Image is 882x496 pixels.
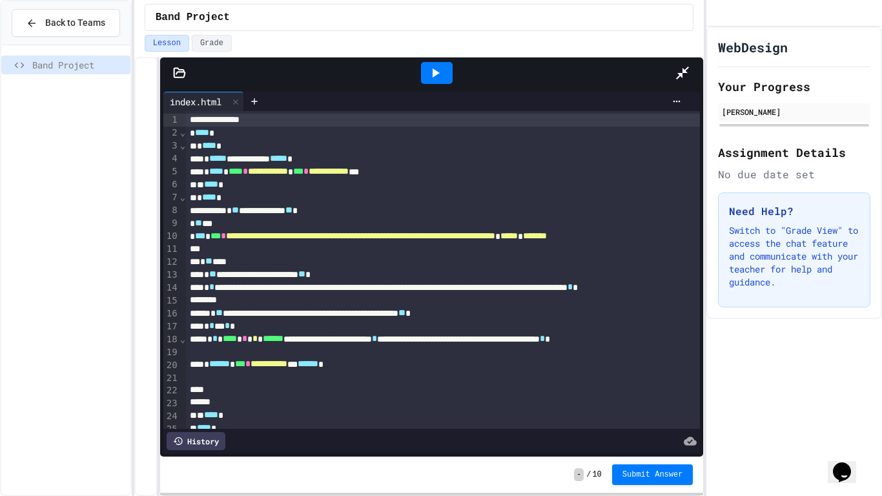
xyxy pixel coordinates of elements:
[163,139,179,152] div: 3
[163,423,179,436] div: 25
[12,9,120,37] button: Back to Teams
[163,204,179,217] div: 8
[163,346,179,359] div: 19
[586,470,591,480] span: /
[163,178,179,191] div: 6
[163,359,179,372] div: 20
[179,192,186,202] span: Fold line
[163,397,179,410] div: 23
[179,334,186,344] span: Fold line
[718,38,788,56] h1: WebDesign
[45,16,105,30] span: Back to Teams
[163,372,179,385] div: 21
[192,35,232,52] button: Grade
[718,143,870,161] h2: Assignment Details
[163,92,244,111] div: index.html
[574,468,584,481] span: -
[145,35,189,52] button: Lesson
[163,230,179,243] div: 10
[163,217,179,230] div: 9
[163,114,179,127] div: 1
[163,269,179,282] div: 13
[163,165,179,178] div: 5
[828,444,869,483] iframe: chat widget
[163,191,179,204] div: 7
[722,106,867,118] div: [PERSON_NAME]
[612,464,693,485] button: Submit Answer
[718,167,870,182] div: No due date set
[179,140,186,150] span: Fold line
[163,282,179,294] div: 14
[729,224,859,289] p: Switch to "Grade View" to access the chat feature and communicate with your teacher for help and ...
[163,95,228,108] div: index.html
[167,432,225,450] div: History
[163,333,179,346] div: 18
[592,470,601,480] span: 10
[163,320,179,333] div: 17
[163,307,179,320] div: 16
[163,243,179,256] div: 11
[163,410,179,423] div: 24
[156,10,230,25] span: Band Project
[729,203,859,219] h3: Need Help?
[622,470,683,480] span: Submit Answer
[163,384,179,397] div: 22
[179,127,186,138] span: Fold line
[163,127,179,139] div: 2
[163,152,179,165] div: 4
[163,256,179,269] div: 12
[163,294,179,307] div: 15
[718,77,870,96] h2: Your Progress
[32,58,125,72] span: Band Project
